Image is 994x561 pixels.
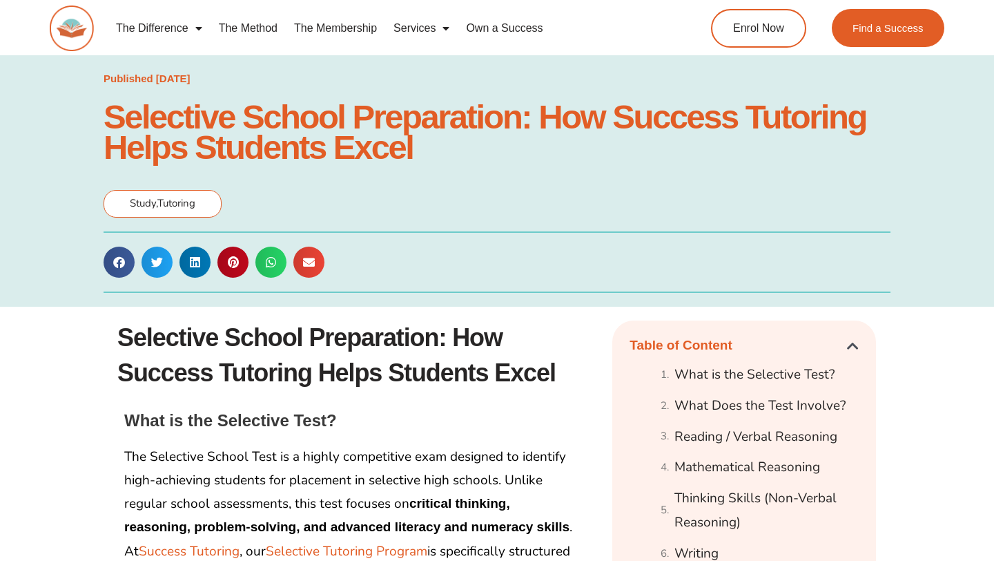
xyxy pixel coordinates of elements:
[832,9,944,47] a: Find a Success
[674,425,837,449] a: Reading / Verbal Reasoning
[130,196,156,210] span: Study
[157,196,195,210] span: Tutoring
[674,486,859,535] a: Thinking Skills (Non-Verbal Reasoning)
[117,321,598,390] h1: Selective School Preparation: How Success Tutoring Helps Students Excel
[156,73,191,84] time: [DATE]
[674,455,820,479] a: Mathematical Reasoning
[139,542,240,560] a: Success Tutoring
[757,405,994,561] iframe: Chat Widget
[104,73,153,84] span: Published
[630,338,847,354] h4: Table of Content
[711,9,806,48] a: Enrol Now
[266,542,427,560] a: Selective Tutoring Program
[385,12,458,44] a: Services
[255,247,286,278] div: Share on whatsapp
[108,12,211,44] a: The Difference
[293,247,324,278] div: Share on email
[104,69,191,88] a: Published [DATE]
[458,12,551,44] a: Own a Success
[104,102,890,162] h1: Selective School Preparation: How Success Tutoring Helps Students Excel
[130,196,195,210] span: ,
[108,12,660,44] nav: Menu
[124,411,337,430] strong: What is the Selective Test?
[104,247,135,278] div: Share on facebook
[847,339,859,352] div: Close table of contents
[286,12,385,44] a: The Membership
[733,23,784,34] span: Enrol Now
[852,23,924,33] span: Find a Success
[179,247,211,278] div: Share on linkedin
[674,394,846,418] a: What Does the Test Involve?
[217,247,248,278] div: Share on pinterest
[142,247,173,278] div: Share on twitter
[211,12,286,44] a: The Method
[674,363,835,387] a: What is the Selective Test?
